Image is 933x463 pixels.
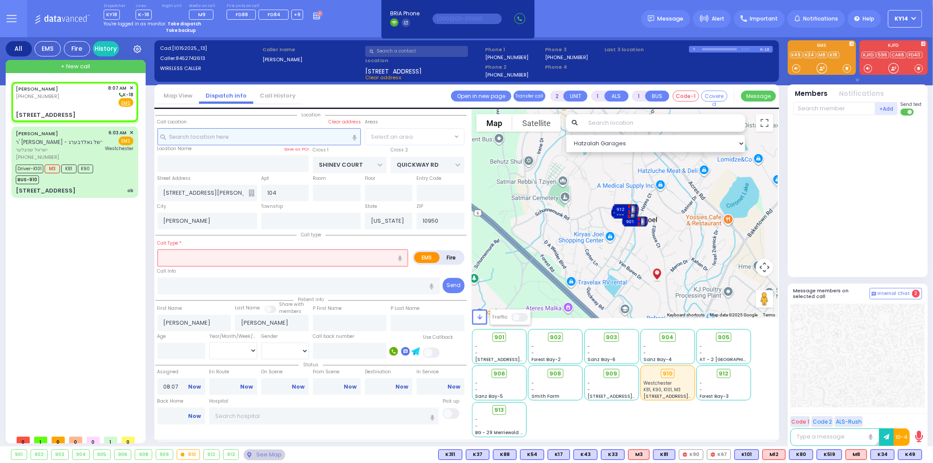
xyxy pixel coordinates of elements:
button: Transfer call [514,91,545,102]
label: Caller: [160,55,260,62]
div: BLS [601,449,625,460]
a: Dispatch info [199,91,253,100]
div: K90 [679,449,703,460]
div: 910 [177,450,200,459]
label: [PHONE_NUMBER] [485,71,528,78]
span: ✕ [129,84,133,92]
span: [STREET_ADDRESS][PERSON_NAME] [643,393,726,400]
span: M3 [45,165,60,173]
span: You're logged in as monitor. [104,21,166,27]
input: Search a contact [365,46,468,57]
label: Room [313,175,326,182]
div: 912 [612,203,639,216]
span: - [643,350,646,356]
span: Clear address [365,74,402,81]
span: 8:07 AM [108,85,127,91]
span: 905 [718,333,730,342]
span: FD84 [268,11,281,18]
div: ob [127,187,133,194]
span: Sanz Bay-5 [475,393,503,400]
span: Other building occupants [248,189,255,196]
span: BRIA Phone [390,10,419,18]
button: Code 1 [790,416,810,427]
div: M12 [762,449,786,460]
span: 2 [912,290,920,298]
span: Notifications [803,15,838,23]
span: K81 [61,165,77,173]
span: FD88 [236,11,248,18]
div: Year/Month/Week/Day [209,333,257,340]
label: Location [365,57,482,64]
button: Notifications [839,89,884,99]
img: Google [474,307,503,318]
div: K80 [789,449,813,460]
span: - [531,386,534,393]
div: 902 [31,450,48,459]
span: - [475,350,478,356]
label: [PHONE_NUMBER] [545,54,588,60]
button: Message [741,91,776,102]
span: +9 [294,11,301,18]
span: [STREET_ADDRESS][PERSON_NAME] [475,356,558,363]
label: Call Info [157,268,176,275]
label: Last Name [235,305,260,312]
div: BLS [466,449,489,460]
a: M8 [817,52,828,58]
label: Destination [365,368,413,375]
img: client-location.gif [650,263,663,283]
button: Toggle fullscreen view [756,114,773,132]
label: Fire [439,252,464,263]
div: 901 [11,450,27,459]
a: Now [447,383,460,391]
span: 8452742613 [176,55,205,62]
span: 1 [104,437,117,443]
label: Caller name [262,46,362,53]
label: Entry Code [416,175,441,182]
label: From Scene [313,368,361,375]
img: message.svg [648,15,654,22]
span: Smith Farm [531,393,559,400]
div: 910 [661,369,675,379]
button: Code-1 [673,91,699,102]
label: EMS [414,252,440,263]
a: History [93,41,119,56]
label: First Name [157,305,182,312]
a: [PERSON_NAME] [16,85,58,92]
span: K81, K90, K101, M3 [643,386,681,393]
label: P Last Name [391,305,419,312]
div: K37 [466,449,489,460]
label: Apt [261,175,269,182]
span: Phone 3 [545,46,602,53]
a: CAR6 [890,52,906,58]
label: Cad: [160,45,260,52]
a: Now [240,383,253,391]
label: Location Name [157,145,192,152]
span: 0 [52,437,65,443]
label: Back Home [157,398,206,405]
label: EMS [788,43,856,49]
div: K88 [493,449,517,460]
span: Patient info [294,296,328,303]
label: Cross 1 [313,147,328,154]
div: K17 [548,449,570,460]
label: En Route [209,368,257,375]
span: Important [750,15,778,23]
button: ALS [605,91,629,102]
span: - [587,350,590,356]
span: 0 [122,437,135,443]
div: BLS [734,449,759,460]
label: Call back number [313,333,354,340]
div: BLS [493,449,517,460]
div: K67 [707,449,731,460]
div: BLS [438,449,462,460]
div: K-18 [760,46,773,53]
label: Save as POI [284,146,309,152]
button: BUS [645,91,669,102]
span: BUS-910 [16,175,39,184]
label: Age [157,333,166,340]
label: Hospital [209,398,228,405]
label: Call Type * [157,240,182,247]
div: 909 [156,450,173,459]
span: KY14 [895,15,909,23]
span: 904 [661,333,674,342]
